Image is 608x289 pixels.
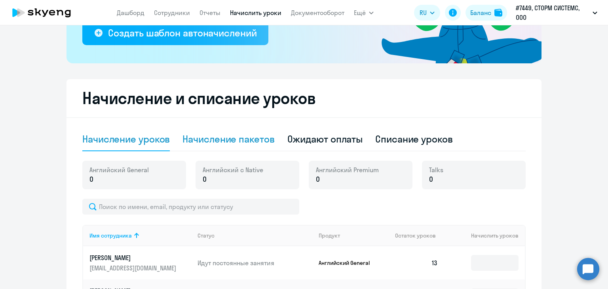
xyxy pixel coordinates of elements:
[89,174,93,184] span: 0
[316,174,320,184] span: 0
[395,232,436,239] span: Остаток уроков
[316,165,379,174] span: Английский Premium
[108,27,256,39] div: Создать шаблон автоначислений
[89,253,178,262] p: [PERSON_NAME]
[512,3,601,22] button: #7449, СТОРМ СИСТЕМС, ООО
[516,3,589,22] p: #7449, СТОРМ СИСТЕМС, ООО
[494,9,502,17] img: balance
[198,232,312,239] div: Статус
[198,232,215,239] div: Статус
[395,232,444,239] div: Остаток уроков
[230,9,281,17] a: Начислить уроки
[89,264,178,272] p: [EMAIL_ADDRESS][DOMAIN_NAME]
[182,133,274,145] div: Начисление пакетов
[82,21,268,45] button: Создать шаблон автоначислений
[89,253,191,272] a: [PERSON_NAME][EMAIL_ADDRESS][DOMAIN_NAME]
[291,9,344,17] a: Документооборот
[117,9,144,17] a: Дашборд
[199,9,220,17] a: Отчеты
[465,5,507,21] button: Балансbalance
[82,89,526,108] h2: Начисление и списание уроков
[319,232,389,239] div: Продукт
[203,165,263,174] span: Английский с Native
[82,133,170,145] div: Начисление уроков
[354,5,374,21] button: Ещё
[319,232,340,239] div: Продукт
[89,165,149,174] span: Английский General
[287,133,363,145] div: Ожидают оплаты
[154,9,190,17] a: Сотрудники
[470,8,491,17] div: Баланс
[354,8,366,17] span: Ещё
[414,5,440,21] button: RU
[389,246,444,279] td: 13
[203,174,207,184] span: 0
[198,259,312,267] p: Идут постоянные занятия
[89,232,132,239] div: Имя сотрудника
[319,259,378,266] p: Английский General
[429,174,433,184] span: 0
[82,199,299,215] input: Поиск по имени, email, продукту или статусу
[420,8,427,17] span: RU
[375,133,453,145] div: Списание уроков
[429,165,443,174] span: Talks
[444,225,525,246] th: Начислить уроков
[89,232,191,239] div: Имя сотрудника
